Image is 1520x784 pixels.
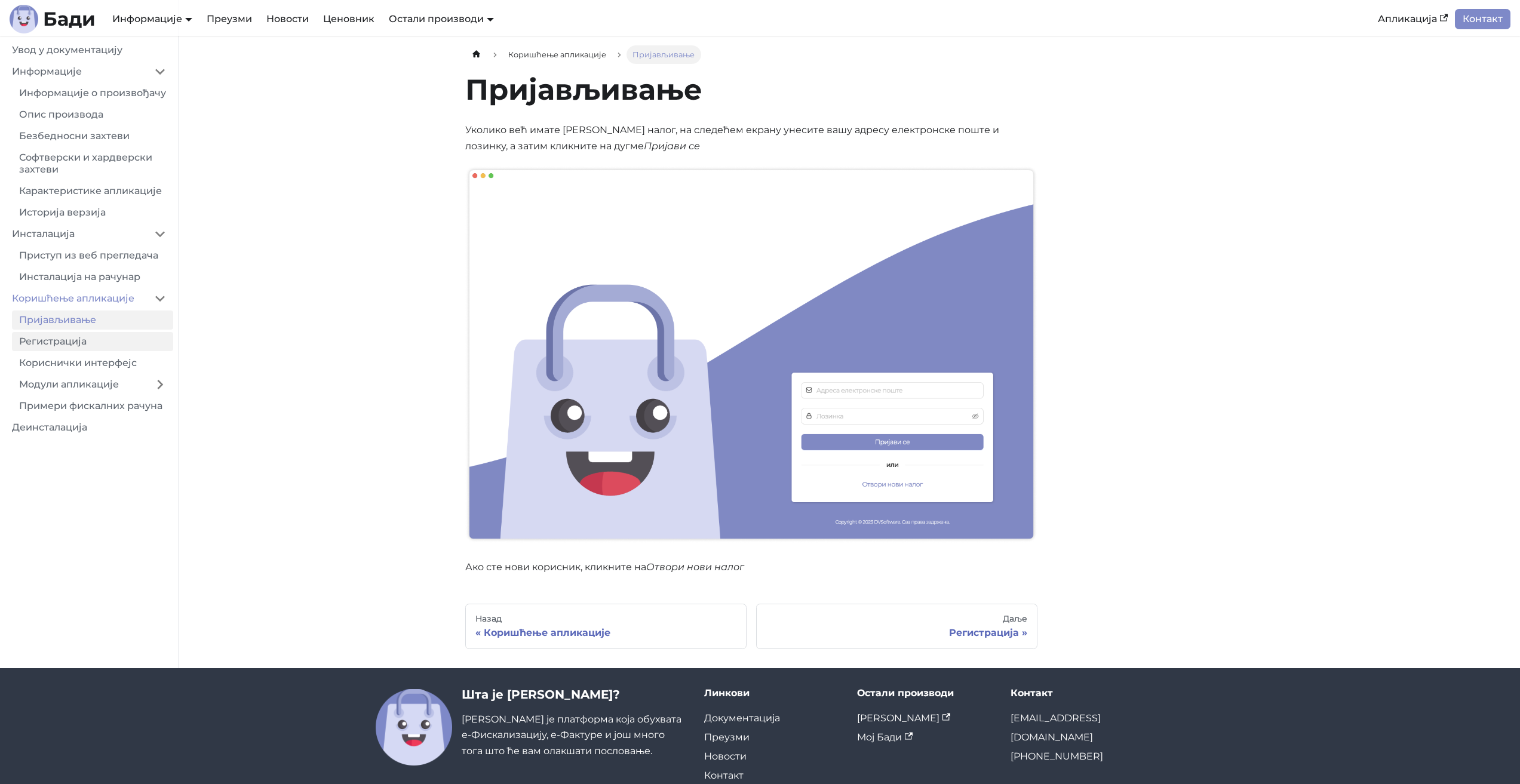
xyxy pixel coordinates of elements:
a: Новости [704,751,747,762]
a: НазадКоришћење апликације [465,604,747,649]
a: Информације [5,62,147,81]
div: Регистрација [766,627,1027,639]
span: Коришћење апликације [508,50,606,59]
a: Примери фискалних рачуна [12,396,173,416]
em: Отвори нови налог [646,561,744,573]
a: Увод у документацију [5,41,173,60]
p: Уколико већ имате [PERSON_NAME] налог, на следећем екрану унесите вашу адресу електронске поште и... [465,122,1037,154]
img: Пријава у апликацију [465,166,1037,543]
a: [EMAIL_ADDRESS][DOMAIN_NAME] [1011,712,1101,743]
nav: Breadcrumbs [465,45,1037,64]
div: Остали производи [857,687,991,699]
h1: Пријављивање [465,72,1037,107]
button: Collapse sidebar category 'Информације' [147,62,173,81]
a: Модули апликације [12,375,147,394]
button: Collapse sidebar category 'Инсталација' [147,225,173,244]
h3: Шта је [PERSON_NAME]? [462,687,685,702]
a: Мој Бади [857,731,913,743]
a: Софтверски и хардверски захтеви [12,148,173,179]
a: Карактеристике апликације [12,182,173,201]
a: [PERSON_NAME] [857,712,950,724]
a: Приступ из веб прегледача [12,246,173,265]
a: Инсталација [5,225,147,244]
div: Контакт [1011,687,1145,699]
img: Лого [10,5,38,33]
a: Информације [112,13,192,24]
em: Пријави се [644,140,700,152]
a: Контакт [704,770,744,781]
nav: странице докумената [465,604,1037,649]
a: Коришћење апликације [5,289,147,308]
a: [PHONE_NUMBER] [1011,751,1103,762]
button: Expand sidebar category 'Модули апликације' [147,375,173,394]
img: Бади [376,689,452,765]
a: Инсталација на рачунар [12,268,173,287]
div: Коришћење апликације [475,627,736,639]
div: Даље [766,614,1027,625]
a: Остали производи [389,13,494,24]
a: ДаљеРегистрација [756,604,1037,649]
a: Апликација [1371,9,1455,29]
b: Бади [43,10,96,29]
a: ЛогоБади [10,5,96,33]
a: Регистрација [12,332,173,351]
a: Пријављивање [12,310,173,330]
a: Опис производа [12,105,173,124]
div: [PERSON_NAME] је платформа која обухвата е-Фискализацију, е-Фактуре и још много тога што ће вам о... [462,687,685,765]
a: Новости [259,9,316,29]
a: Коришћење апликације [502,45,612,64]
div: Назад [475,614,736,625]
a: Информације о произвођачу [12,84,173,103]
a: Контакт [1455,9,1510,29]
a: Преузми [199,9,259,29]
span: Пријављивање [627,45,701,64]
a: Кориснички интерфејс [12,353,173,373]
p: Ако сте нови корисник, кликните на [465,559,1037,575]
a: Деинсталација [5,418,173,437]
a: Home page [465,45,488,64]
a: Документација [704,712,780,724]
div: Линкови [704,687,839,699]
a: Преузми [704,731,750,743]
a: Ценовник [316,9,382,29]
button: Collapse sidebar category 'Коришћење апликације' [147,289,173,308]
a: Безбедносни захтеви [12,127,173,146]
a: Историја верзија [12,203,173,222]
